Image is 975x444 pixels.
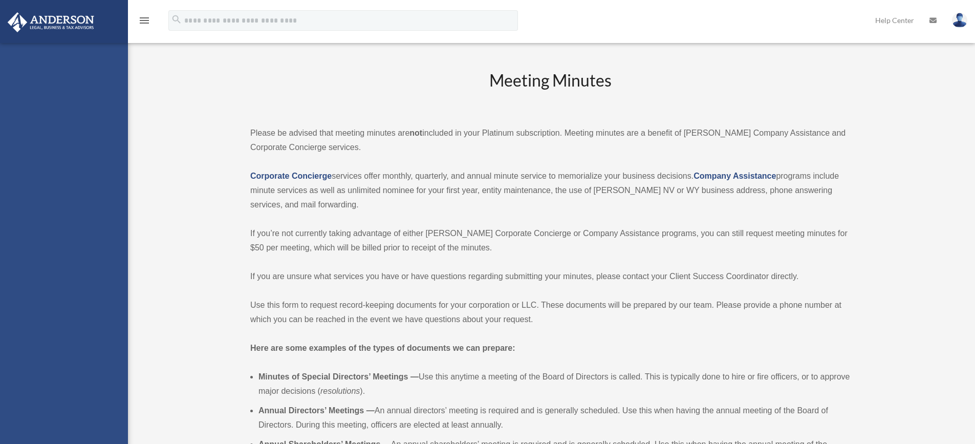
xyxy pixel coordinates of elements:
img: Anderson Advisors Platinum Portal [5,12,97,32]
strong: Here are some examples of the types of documents we can prepare: [250,344,515,352]
p: If you’re not currently taking advantage of either [PERSON_NAME] Corporate Concierge or Company A... [250,226,850,255]
li: Use this anytime a meeting of the Board of Directors is called. This is typically done to hire or... [258,370,850,398]
a: menu [138,18,150,27]
strong: not [409,129,422,137]
a: Company Assistance [694,172,776,180]
p: If you are unsure what services you have or have questions regarding submitting your minutes, ple... [250,269,850,284]
em: resolutions [320,387,360,395]
b: Annual Directors’ Meetings — [258,406,375,415]
b: Minutes of Special Directors’ Meetings — [258,372,419,381]
a: Corporate Concierge [250,172,332,180]
p: Use this form to request record-keeping documents for your corporation or LLC. These documents wi... [250,298,850,327]
p: Please be advised that meeting minutes are included in your Platinum subscription. Meeting minute... [250,126,850,155]
li: An annual directors’ meeting is required and is generally scheduled. Use this when having the ann... [258,404,850,432]
i: menu [138,14,150,27]
img: User Pic [952,13,967,28]
p: services offer monthly, quarterly, and annual minute service to memorialize your business decisio... [250,169,850,212]
h2: Meeting Minutes [250,69,850,112]
i: search [171,14,182,25]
